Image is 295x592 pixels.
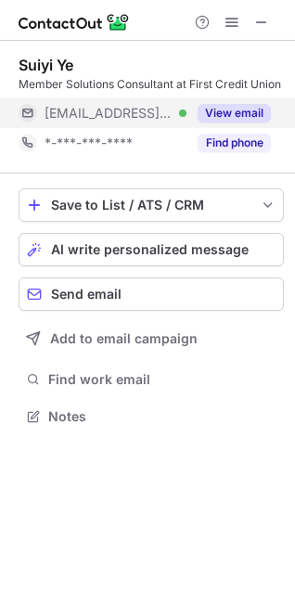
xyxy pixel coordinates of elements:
[48,371,276,388] span: Find work email
[19,322,284,355] button: Add to email campaign
[19,11,130,33] img: ContactOut v5.3.10
[198,104,271,122] button: Reveal Button
[198,134,271,152] button: Reveal Button
[19,277,284,311] button: Send email
[51,198,251,212] div: Save to List / ATS / CRM
[50,331,198,346] span: Add to email campaign
[51,287,122,302] span: Send email
[19,404,284,430] button: Notes
[45,105,173,122] span: [EMAIL_ADDRESS][DOMAIN_NAME]
[19,56,73,74] div: Suiyi Ye
[51,242,249,257] span: AI write personalized message
[19,233,284,266] button: AI write personalized message
[19,367,284,393] button: Find work email
[19,188,284,222] button: save-profile-one-click
[19,76,284,93] div: Member Solutions Consultant at First Credit Union
[48,408,276,425] span: Notes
